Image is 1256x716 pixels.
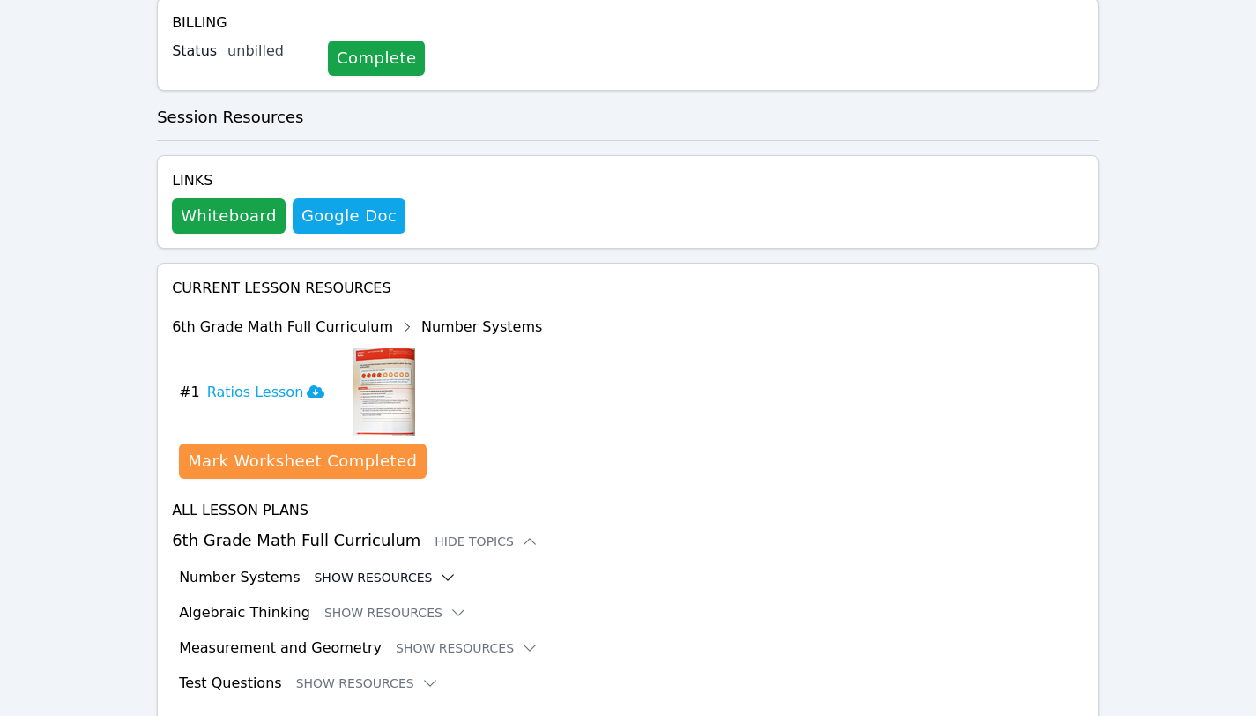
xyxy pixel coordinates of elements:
[179,673,282,694] h3: Test Questions
[353,348,415,436] img: Ratios Lesson
[172,313,542,341] div: 6th Grade Math Full Curriculum Number Systems
[396,639,539,657] button: Show Resources
[179,348,338,436] button: #1Ratios Lesson
[435,533,539,550] button: Hide Topics
[179,638,382,659] h3: Measurement and Geometry
[296,675,439,692] button: Show Resources
[172,41,217,62] label: Status
[172,198,286,234] button: Whiteboard
[172,278,1084,299] h4: Current Lesson Resources
[157,105,1099,130] h3: Session Resources
[179,382,200,403] span: # 1
[172,12,1084,34] h4: Billing
[179,567,300,588] h3: Number Systems
[179,602,310,623] h3: Algebraic Thinking
[324,604,467,622] button: Show Resources
[293,198,405,234] a: Google Doc
[179,444,426,479] button: Mark Worksheet Completed
[314,569,457,586] button: Show Resources
[172,528,1084,553] h3: 6th Grade Math Full Curriculum
[188,449,417,474] div: Mark Worksheet Completed
[207,382,325,403] h3: Ratios Lesson
[328,41,425,76] a: Complete
[172,170,405,191] h4: Links
[172,500,1084,521] h4: All Lesson Plans
[227,41,314,62] div: unbilled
